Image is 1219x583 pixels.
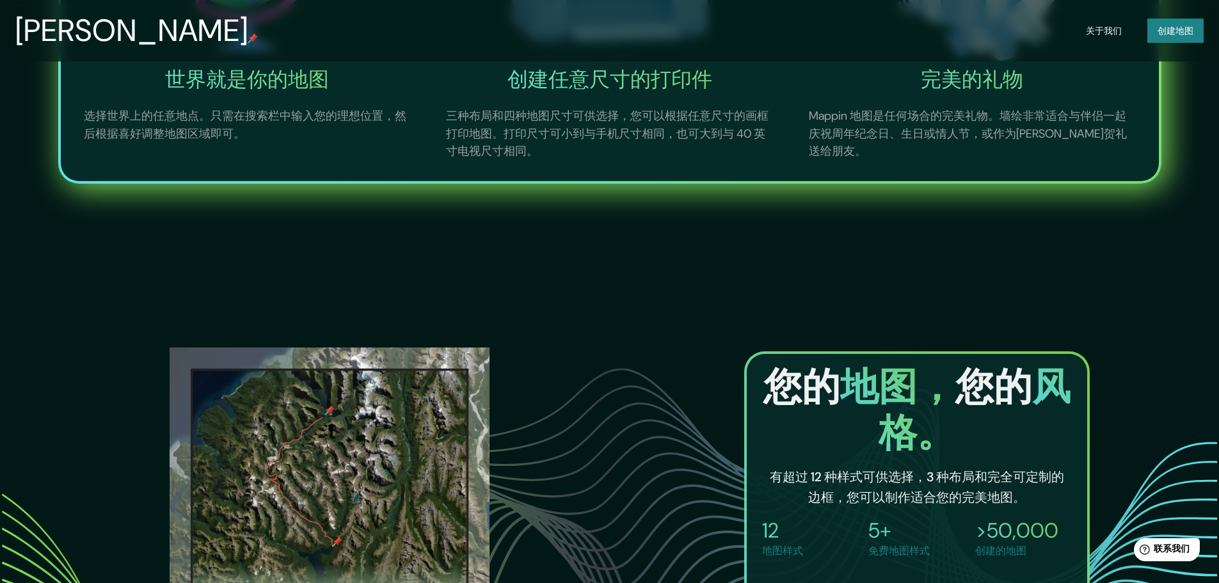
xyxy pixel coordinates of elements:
[1158,25,1175,36] font: 创建
[868,544,930,557] font: 免费地图样式
[1105,533,1205,569] iframe: 帮助小部件启动器
[15,10,248,51] font: [PERSON_NAME]
[507,66,712,93] font: 创建任意尺寸的打印件
[921,66,1023,93] font: 完美的礼物
[975,544,1026,557] font: 创建的地图
[165,66,329,93] font: 世界就是你的地图
[840,362,955,412] font: 地图，
[955,362,1032,412] font: 您的
[763,362,840,412] font: 您的
[446,108,769,159] font: 三种布局和四种地图尺寸可供选择，您可以根据任意尺寸的画框打印地图。打印尺寸可小到与手机尺寸相同，也可大到与 40 英寸电视尺寸相同。
[762,517,779,544] font: 12
[1147,19,1204,43] button: 创建地图
[1086,25,1122,36] font: 关于我们
[975,517,1058,544] font: >50,000
[1081,19,1127,43] button: 关于我们
[770,468,1064,506] font: 有超过 12 种样式可供选择，3 种布局和完全可定制的边框，您可以制作适合您的完美地图。
[879,362,1071,458] font: 风格。
[84,108,406,141] font: 选择世界上的任意地点。只需在搜索栏中输入您的理想位置，然后根据喜好调整地图区域即可。
[1175,25,1193,36] font: 地图
[868,517,891,544] font: 5+
[248,33,258,44] img: mappin-pin
[762,544,803,557] font: 地图样式
[809,108,1127,159] font: Mappin 地图是任何场合的完美礼物。墙绘非常适合与伴侣一起庆祝周年纪念日、生日或情人节，或作为[PERSON_NAME]贺礼送给朋友。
